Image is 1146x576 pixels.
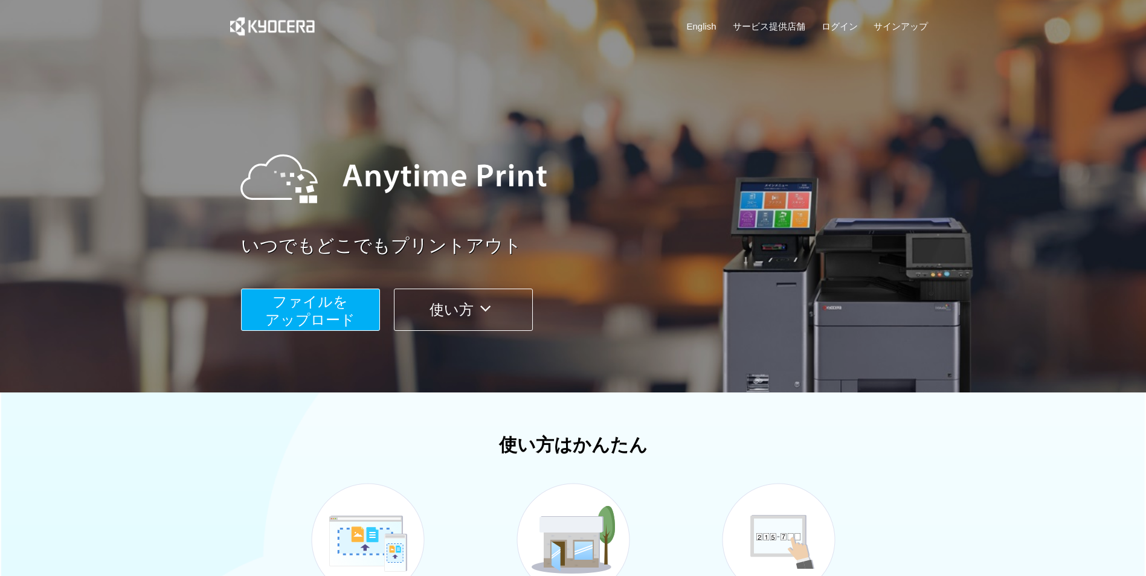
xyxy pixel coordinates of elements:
a: English [687,20,716,33]
button: ファイルを​​アップロード [241,289,380,331]
a: サインアップ [874,20,928,33]
a: いつでもどこでもプリントアウト [241,233,936,259]
a: ログイン [822,20,858,33]
button: 使い方 [394,289,533,331]
span: ファイルを ​​アップロード [265,293,355,328]
a: サービス提供店舗 [733,20,805,33]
